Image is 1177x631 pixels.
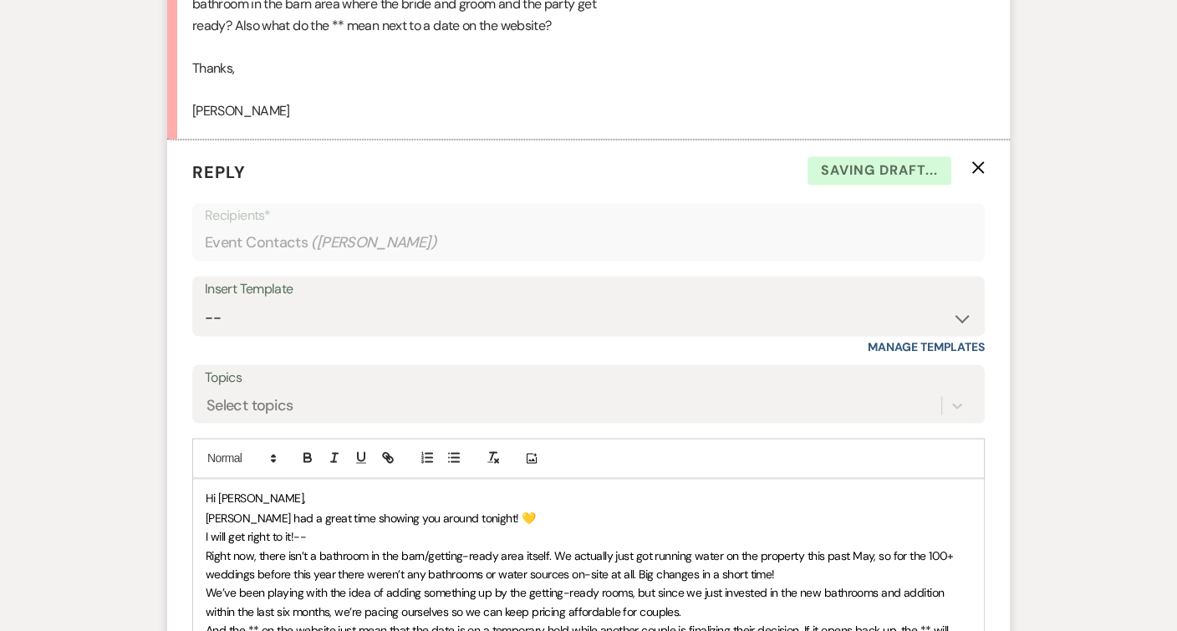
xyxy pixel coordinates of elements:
[205,277,972,302] div: Insert Template
[192,161,246,183] span: Reply
[206,584,947,618] span: We’ve been playing with the idea of adding something up by the getting-ready rooms, but since we ...
[206,394,293,417] div: Select topics
[205,366,972,390] label: Topics
[206,528,306,543] span: I will get right to it!--
[206,547,956,581] span: Right now, there isn’t a bathroom in the barn/getting-ready area itself. We actually just got run...
[868,339,985,354] a: Manage Templates
[205,205,972,226] p: Recipients*
[206,510,535,525] span: [PERSON_NAME] had a great time showing you around tonight! 💛
[808,156,951,185] span: Saving draft...
[205,226,972,259] div: Event Contacts
[311,232,436,254] span: ( [PERSON_NAME] )
[206,491,305,506] span: Hi [PERSON_NAME],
